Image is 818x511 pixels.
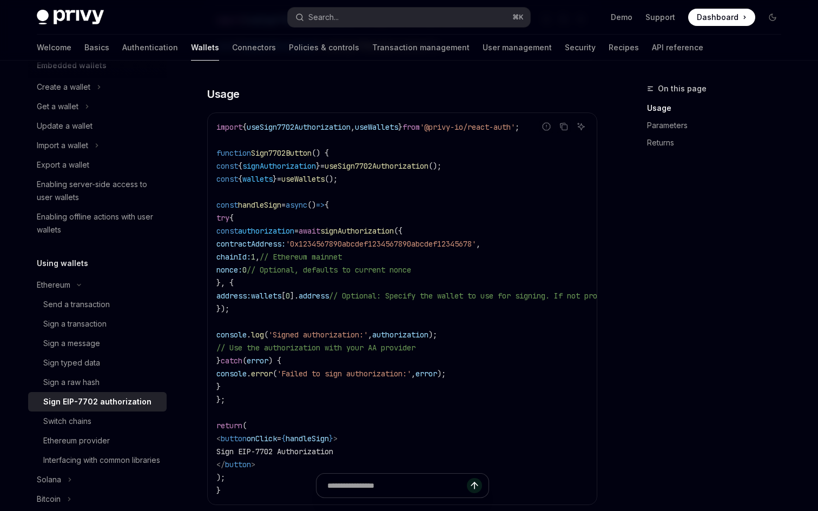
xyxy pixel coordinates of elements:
[242,174,273,184] span: wallets
[420,122,515,132] span: '@privy-io/react-auth'
[37,158,89,171] div: Export a wallet
[238,226,294,236] span: authorization
[28,334,167,353] a: Sign a message
[247,265,411,275] span: // Optional, defaults to current nonce
[327,474,467,497] input: Ask a question...
[658,82,707,95] span: On this page
[247,356,268,366] span: error
[216,434,221,443] span: <
[28,207,167,240] a: Enabling offline actions with user wallets
[191,35,219,61] a: Wallets
[299,291,329,301] span: address
[207,87,240,102] span: Usage
[37,178,160,204] div: Enabling server-side access to user wallets
[247,369,251,379] span: .
[251,252,255,262] span: 1
[289,35,359,61] a: Policies & controls
[251,291,281,301] span: wallets
[312,148,329,158] span: () {
[216,291,251,301] span: address:
[372,35,470,61] a: Transaction management
[394,226,403,236] span: ({
[251,148,312,158] span: Sign7702Button
[565,35,596,61] a: Security
[325,200,329,210] span: {
[333,434,338,443] span: >
[122,35,178,61] a: Authentication
[37,10,104,25] img: dark logo
[216,161,238,171] span: const
[37,493,61,506] div: Bitcoin
[221,434,247,443] span: button
[28,470,77,489] button: Solana
[286,239,476,249] span: '0x1234567890abcdef1234567890abcdef12345678'
[368,330,372,340] span: ,
[216,265,242,275] span: nonce:
[268,330,368,340] span: 'Signed authorization:'
[411,369,415,379] span: ,
[242,265,247,275] span: 0
[216,174,238,184] span: const
[647,134,790,151] a: Returns
[372,330,428,340] span: authorization
[512,13,524,22] span: ⌘ K
[43,317,107,330] div: Sign a transaction
[242,161,316,171] span: signAuthorization
[281,200,286,210] span: =
[216,330,247,340] span: console
[216,304,229,314] span: });
[37,35,71,61] a: Welcome
[329,434,333,443] span: }
[43,395,151,408] div: Sign EIP-7702 authorization
[216,395,225,404] span: };
[247,330,251,340] span: .
[281,434,286,443] span: {
[37,473,61,486] div: Solana
[467,478,482,493] button: Send message
[242,122,247,132] span: {
[84,35,109,61] a: Basics
[37,81,90,94] div: Create a wallet
[320,226,394,236] span: signAuthorization
[37,278,70,291] div: Ethereum
[238,161,242,171] span: {
[251,330,264,340] span: log
[238,200,281,210] span: handleSign
[242,356,247,366] span: (
[28,431,167,450] a: Ethereum provider
[28,392,167,412] a: Sign EIP-7702 authorization
[286,291,290,301] span: 0
[437,369,446,379] span: );
[308,11,339,24] div: Search...
[307,200,316,210] span: ()
[316,161,320,171] span: }
[260,252,342,262] span: // Ethereum mainnet
[216,369,247,379] span: console
[483,35,552,61] a: User management
[216,447,333,456] span: Sign EIP-7702 Authorization
[28,412,167,431] a: Switch chains
[476,239,480,249] span: ,
[28,136,104,155] button: Import a wallet
[290,291,299,301] span: ].
[277,174,281,184] span: =
[43,298,110,311] div: Send a transaction
[697,12,738,23] span: Dashboard
[216,356,221,366] span: }
[428,161,441,171] span: ();
[43,434,110,447] div: Ethereum provider
[247,122,351,132] span: useSign7702Authorization
[268,356,281,366] span: ) {
[28,373,167,392] a: Sign a raw hash
[611,12,632,23] a: Demo
[28,489,77,509] button: Bitcoin
[37,100,78,113] div: Get a wallet
[28,77,107,97] button: Create a wallet
[645,12,675,23] a: Support
[688,9,755,26] a: Dashboard
[43,356,100,369] div: Sign typed data
[28,295,167,314] a: Send a transaction
[216,278,234,288] span: }, {
[329,291,757,301] span: // Optional: Specify the wallet to use for signing. If not provided, the first wallet will be used.
[28,97,95,116] button: Get a wallet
